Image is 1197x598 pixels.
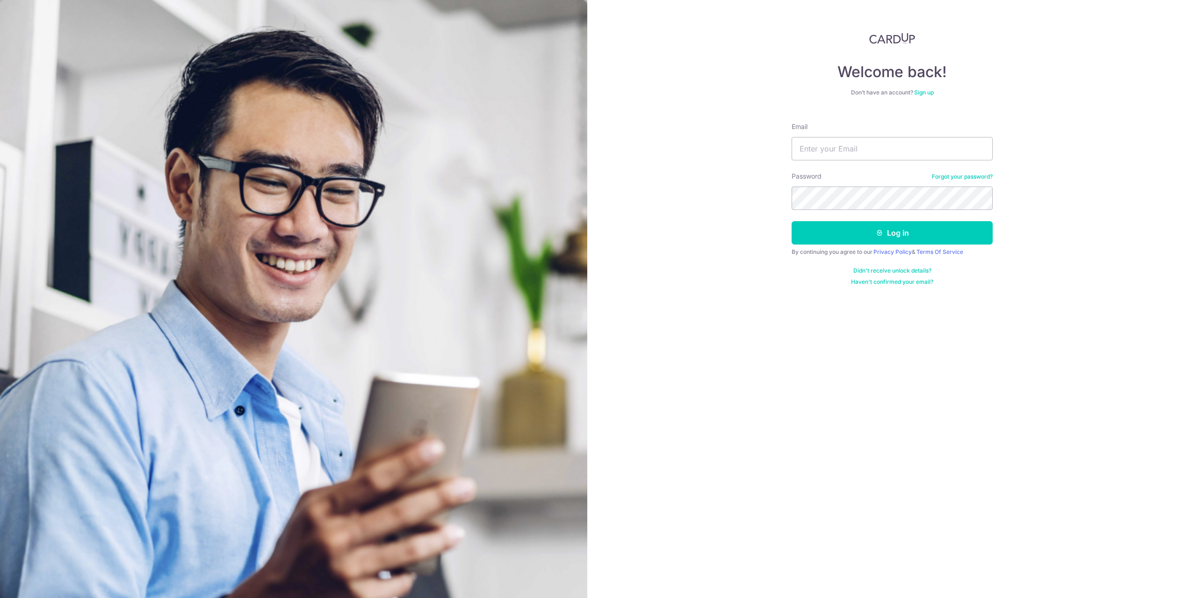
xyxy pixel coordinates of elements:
[792,63,993,81] h4: Welcome back!
[792,137,993,160] input: Enter your Email
[792,221,993,245] button: Log in
[792,248,993,256] div: By continuing you agree to our &
[792,172,822,181] label: Password
[851,278,933,286] a: Haven't confirmed your email?
[869,33,915,44] img: CardUp Logo
[792,89,993,96] div: Don’t have an account?
[792,122,808,131] label: Email
[914,89,934,96] a: Sign up
[853,267,931,274] a: Didn't receive unlock details?
[873,248,912,255] a: Privacy Policy
[916,248,963,255] a: Terms Of Service
[932,173,993,180] a: Forgot your password?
